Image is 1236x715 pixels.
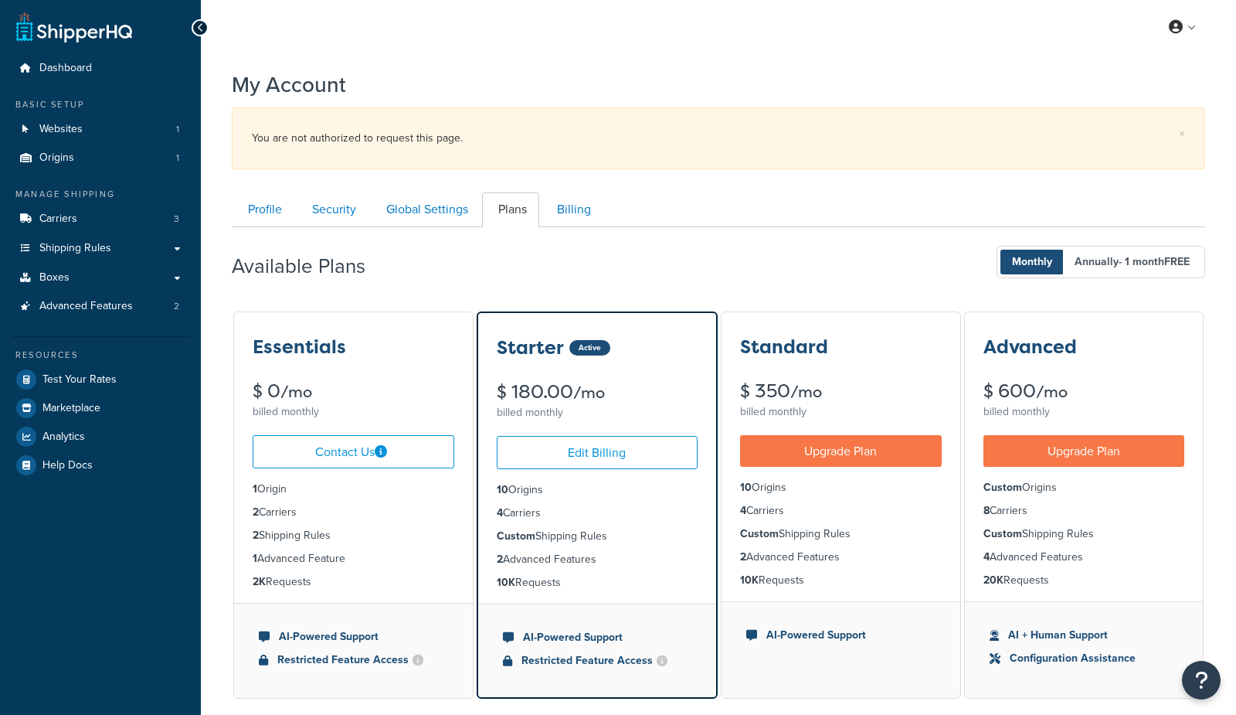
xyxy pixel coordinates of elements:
a: Contact Us [253,435,454,468]
a: Analytics [12,423,189,451]
h2: Available Plans [232,255,389,277]
strong: 2K [253,574,266,590]
div: Manage Shipping [12,188,189,201]
span: Websites [39,123,83,136]
li: AI-Powered Support [746,627,935,644]
h3: Starter [497,338,564,358]
strong: 2 [253,527,259,543]
a: Advanced Features 2 [12,292,189,321]
a: Plans [482,192,539,227]
div: billed monthly [253,401,454,423]
a: Shipping Rules [12,234,189,263]
small: /mo [280,381,312,403]
li: Carriers [740,502,942,519]
strong: 10K [740,572,759,588]
li: Shipping Rules [497,528,698,545]
li: Restricted Feature Access [503,652,692,669]
span: Test Your Rates [42,373,117,386]
a: Help Docs [12,451,189,479]
strong: 4 [497,505,503,521]
div: billed monthly [983,401,1185,423]
a: Global Settings [370,192,480,227]
li: Carriers [497,505,698,522]
li: Advanced Feature [253,550,454,567]
li: AI + Human Support [990,627,1179,644]
li: Origin [253,481,454,498]
li: Shipping Rules [740,526,942,543]
div: Active [569,340,610,356]
li: Carriers [983,502,1185,519]
span: Dashboard [39,62,92,75]
a: Dashboard [12,54,189,83]
span: Origins [39,152,74,165]
strong: Custom [740,526,779,542]
strong: 1 [253,550,257,567]
a: Security [296,192,368,227]
a: Upgrade Plan [983,435,1185,467]
h3: Advanced [983,337,1077,357]
span: Annually [1063,250,1201,274]
li: Requests [740,572,942,589]
li: Restricted Feature Access [259,652,448,669]
div: billed monthly [497,402,698,424]
li: Origins [497,482,698,499]
div: $ 0 [253,382,454,401]
li: Requests [983,572,1185,589]
span: Analytics [42,431,85,444]
li: Advanced Features [497,551,698,568]
strong: 2 [740,549,746,565]
span: Carriers [39,213,77,226]
li: Requests [497,574,698,591]
b: FREE [1164,254,1190,270]
a: Test Your Rates [12,366,189,393]
span: Shipping Rules [39,242,111,255]
li: Shipping Rules [253,527,454,544]
span: 3 [174,213,179,226]
span: 2 [174,300,179,313]
a: Profile [232,192,294,227]
a: Upgrade Plan [740,435,942,467]
li: Advanced Features [12,292,189,321]
li: Advanced Features [740,549,942,566]
strong: 2 [253,504,259,520]
li: AI-Powered Support [503,629,692,646]
li: Configuration Assistance [990,650,1179,667]
li: Origins [740,479,942,496]
a: Marketplace [12,394,189,422]
strong: 2 [497,551,503,567]
h3: Standard [740,337,828,357]
span: 1 [176,123,179,136]
button: Monthly Annually- 1 monthFREE [997,246,1205,278]
li: Requests [253,574,454,591]
li: Shipping Rules [983,526,1185,543]
span: Help Docs [42,459,93,472]
button: Open Resource Center [1182,661,1221,700]
strong: Custom [983,479,1022,495]
a: Billing [541,192,603,227]
small: /mo [790,381,822,403]
h3: Essentials [253,337,346,357]
div: billed monthly [740,401,942,423]
a: Boxes [12,264,189,292]
strong: 10K [497,574,515,591]
li: Origins [12,144,189,172]
span: Boxes [39,271,70,284]
div: $ 600 [983,382,1185,401]
small: /mo [1036,381,1068,403]
div: $ 180.00 [497,383,698,402]
h1: My Account [232,70,346,100]
strong: Custom [983,526,1022,542]
div: You are not authorized to request this page. [252,128,1185,149]
a: × [1179,128,1185,140]
span: Advanced Features [39,300,133,313]
strong: 1 [253,481,257,497]
strong: 8 [983,502,990,519]
span: Monthly [1000,250,1064,274]
div: $ 350 [740,382,942,401]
